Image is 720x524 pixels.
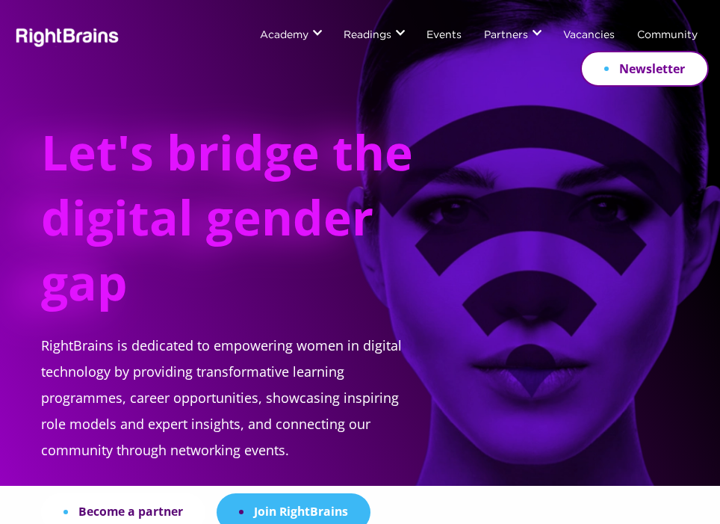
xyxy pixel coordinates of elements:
[563,30,615,42] a: Vacancies
[41,120,415,333] h1: Let's bridge the digital gender gap
[484,30,528,42] a: Partners
[41,333,415,493] p: RightBrains is dedicated to empowering women in digital technology by providing transformative le...
[344,30,391,42] a: Readings
[637,30,698,42] a: Community
[426,30,462,42] a: Events
[580,51,709,87] a: Newsletter
[260,30,308,42] a: Academy
[11,25,120,47] img: Rightbrains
